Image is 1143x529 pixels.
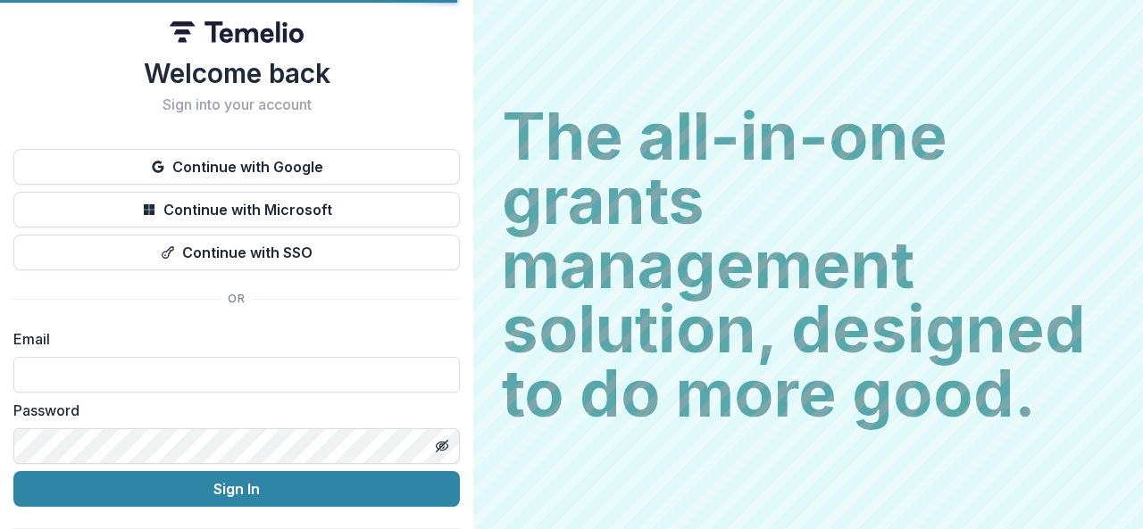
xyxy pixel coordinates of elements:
[13,57,460,89] h1: Welcome back
[13,471,460,507] button: Sign In
[13,328,449,350] label: Email
[13,149,460,185] button: Continue with Google
[428,432,456,460] button: Toggle password visibility
[170,21,304,43] img: Temelio
[13,96,460,113] h2: Sign into your account
[13,235,460,270] button: Continue with SSO
[13,192,460,227] button: Continue with Microsoft
[13,400,449,421] label: Password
